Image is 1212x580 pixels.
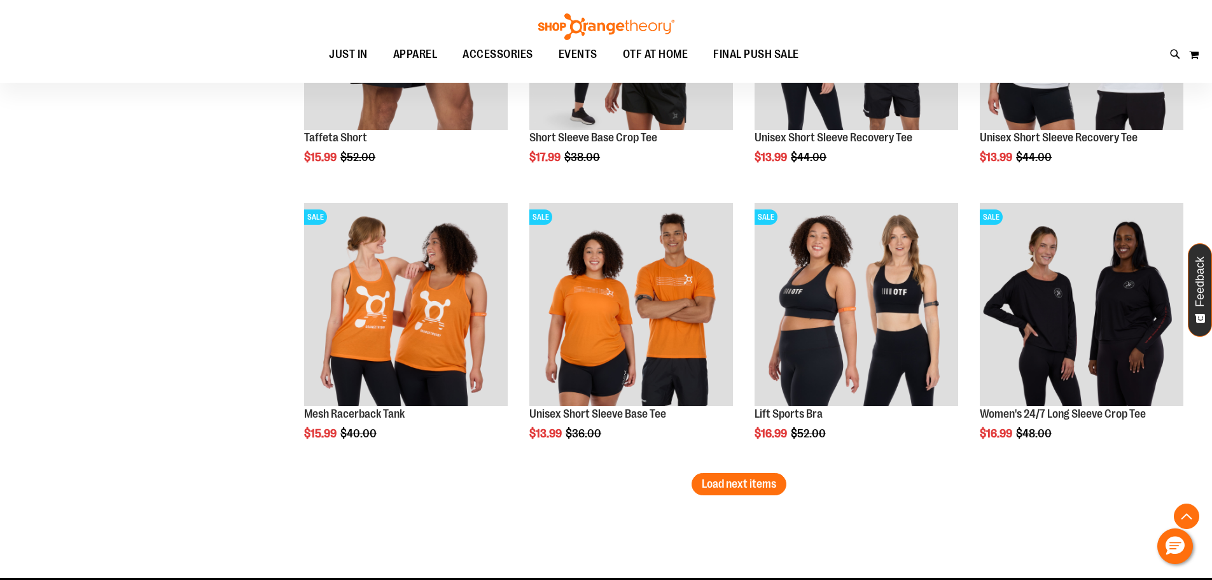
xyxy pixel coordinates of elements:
[791,151,828,164] span: $44.00
[304,203,508,409] a: Product image for Mesh Racerback TankSALE
[1016,151,1054,164] span: $44.00
[529,407,666,420] a: Unisex Short Sleeve Base Tee
[980,203,1183,409] a: Product image for Womens 24/7 LS Crop TeeSALE
[529,151,562,164] span: $17.99
[1174,504,1199,529] button: Back To Top
[393,40,438,69] span: APPAREL
[304,209,327,225] span: SALE
[536,13,676,40] img: Shop Orangetheory
[529,203,733,409] a: Product image for Unisex Short Sleeve Base TeeSALE
[755,203,958,409] a: Main view of 2024 October Lift Sports BraSALE
[559,40,597,69] span: EVENTS
[692,473,786,495] button: Load next items
[755,131,912,144] a: Unisex Short Sleeve Recovery Tee
[329,40,368,69] span: JUST IN
[980,209,1003,225] span: SALE
[304,131,367,144] a: Taffeta Short
[564,151,602,164] span: $38.00
[791,427,828,440] span: $52.00
[529,209,552,225] span: SALE
[702,477,776,490] span: Load next items
[980,427,1014,440] span: $16.99
[755,209,777,225] span: SALE
[316,40,380,69] a: JUST IN
[523,197,739,473] div: product
[304,427,338,440] span: $15.99
[610,40,701,69] a: OTF AT HOME
[755,151,789,164] span: $13.99
[380,40,450,69] a: APPAREL
[304,203,508,407] img: Product image for Mesh Racerback Tank
[340,427,379,440] span: $40.00
[980,203,1183,407] img: Product image for Womens 24/7 LS Crop Tee
[304,407,405,420] a: Mesh Racerback Tank
[700,40,812,69] a: FINAL PUSH SALE
[755,427,789,440] span: $16.99
[529,427,564,440] span: $13.99
[623,40,688,69] span: OTF AT HOME
[298,197,514,473] div: product
[529,131,657,144] a: Short Sleeve Base Crop Tee
[980,151,1014,164] span: $13.99
[1194,257,1206,307] span: Feedback
[980,407,1146,420] a: Women's 24/7 Long Sleeve Crop Tee
[304,151,338,164] span: $15.99
[1188,243,1212,337] button: Feedback - Show survey
[340,151,377,164] span: $52.00
[748,197,965,473] div: product
[755,203,958,407] img: Main view of 2024 October Lift Sports Bra
[755,407,823,420] a: Lift Sports Bra
[566,427,603,440] span: $36.00
[529,203,733,407] img: Product image for Unisex Short Sleeve Base Tee
[980,131,1138,144] a: Unisex Short Sleeve Recovery Tee
[1016,427,1054,440] span: $48.00
[973,197,1190,473] div: product
[1157,528,1193,564] button: Hello, have a question? Let’s chat.
[713,40,799,69] span: FINAL PUSH SALE
[463,40,533,69] span: ACCESSORIES
[546,40,610,69] a: EVENTS
[450,40,546,69] a: ACCESSORIES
